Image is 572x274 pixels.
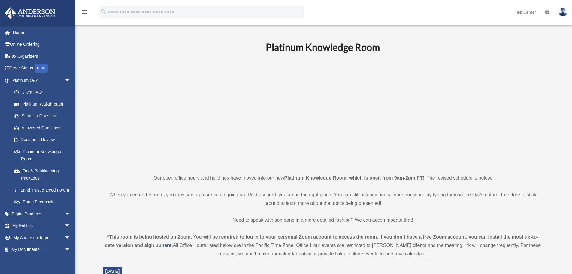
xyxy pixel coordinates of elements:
[65,244,77,256] span: arrow_drop_down
[8,86,80,98] a: Client FAQ
[266,41,380,53] b: Platinum Knowledge Room
[284,175,423,180] strong: Platinum Knowledge Room, which is open from 9am-2pm PT
[4,244,80,256] a: My Documentsarrow_drop_down
[4,62,80,75] a: Order StatusNEW
[4,220,80,232] a: My Entitiesarrow_drop_down
[105,234,538,248] strong: *This room is being hosted on Zoom. You will be required to log in to your personal Zoom account ...
[233,61,413,163] iframe: 231110_Toby_KnowledgeRoom
[35,64,48,73] div: NEW
[65,208,77,220] span: arrow_drop_down
[8,196,80,208] a: Portal Feedback
[103,233,543,258] div: All Office Hours listed below are in the Pacific Time Zone. Office Hour events are restricted to ...
[4,74,80,86] a: Platinum Q&Aarrow_drop_down
[4,26,80,38] a: Home
[161,243,171,248] a: here
[171,243,173,248] strong: .
[105,269,120,274] span: [DATE]
[8,165,80,184] a: Tax & Bookkeeping Packages
[65,220,77,232] span: arrow_drop_down
[103,191,543,208] p: When you enter the room, you may see a presentation going on. Rest assured, you are in the right ...
[81,11,88,16] a: menu
[100,8,107,15] i: search
[8,122,80,134] a: Answered Questions
[65,232,77,244] span: arrow_drop_down
[4,50,80,62] a: Tax Organizers
[8,98,80,110] a: Platinum Walkthrough
[4,232,80,244] a: My Anderson Teamarrow_drop_down
[103,174,543,182] p: Our open office hours and helplines have moved into our new ! The revised schedule is below.
[65,74,77,87] span: arrow_drop_down
[103,216,543,224] p: Need to speak with someone in a more detailed fashion? We can accommodate that!
[4,38,80,51] a: Online Ordering
[4,208,80,220] a: Digital Productsarrow_drop_down
[8,110,80,122] a: Submit a Question
[81,8,88,16] i: menu
[558,8,567,16] img: User Pic
[3,7,57,19] img: Anderson Advisors Platinum Portal
[8,184,80,196] a: Land Trust & Deed Forum
[8,134,80,146] a: Document Review
[8,146,77,165] a: Platinum Knowledge Room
